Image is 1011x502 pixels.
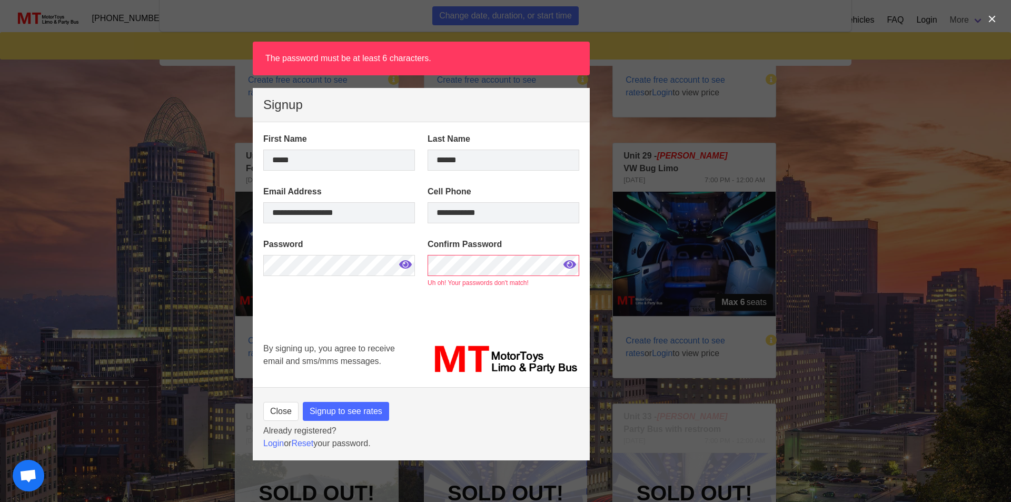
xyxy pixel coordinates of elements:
[263,402,299,421] button: Close
[263,437,579,450] p: or your password.
[310,405,382,418] span: Signup to see rates
[263,439,284,448] a: Login
[428,278,579,288] p: Uh oh! Your passwords don't match!
[428,238,579,251] label: Confirm Password
[263,425,579,437] p: Already registered?
[263,300,423,379] iframe: reCAPTCHA
[263,185,415,198] label: Email Address
[291,439,313,448] a: Reset
[428,133,579,145] label: Last Name
[263,238,415,251] label: Password
[428,185,579,198] label: Cell Phone
[257,336,421,383] div: By signing up, you agree to receive email and sms/mms messages.
[263,99,579,111] p: Signup
[303,402,389,421] button: Signup to see rates
[13,460,44,491] div: Open chat
[263,133,415,145] label: First Name
[253,42,590,75] article: The password must be at least 6 characters.
[428,342,579,377] img: MT_logo_name.png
